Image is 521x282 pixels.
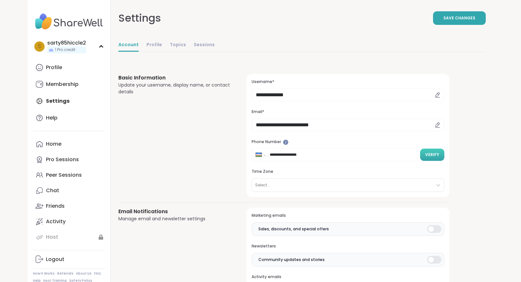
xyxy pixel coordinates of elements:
[118,215,231,222] div: Manage email and newsletter settings
[33,10,105,33] img: ShareWell Nav Logo
[46,256,64,263] div: Logout
[46,187,59,194] div: Chat
[46,203,65,210] div: Friends
[118,39,139,52] a: Account
[170,39,186,52] a: Topics
[94,271,101,276] a: FAQ
[433,11,486,25] button: Save Changes
[46,172,82,179] div: Peer Sessions
[147,39,162,52] a: Profile
[46,156,79,163] div: Pro Sessions
[118,10,161,26] div: Settings
[46,141,61,148] div: Home
[33,214,105,229] a: Activity
[258,257,325,263] span: Community updates and stories
[47,39,86,47] div: sarty85hiccle2
[252,79,444,85] h3: Username*
[258,226,329,232] span: Sales, discounts, and special offers
[38,42,41,51] span: s
[46,64,62,71] div: Profile
[33,77,105,92] a: Membership
[33,167,105,183] a: Peer Sessions
[118,208,231,215] h3: Email Notifications
[46,81,79,88] div: Membership
[57,271,73,276] a: Referrals
[46,114,58,121] div: Help
[252,169,444,174] h3: Time Zone
[252,213,444,218] h3: Marketing emails
[33,198,105,214] a: Friends
[252,109,444,115] h3: Email*
[252,139,444,145] h3: Phone Number
[33,229,105,245] a: Host
[46,218,66,225] div: Activity
[118,74,231,82] h3: Basic Information
[252,244,444,249] h3: Newsletters
[33,252,105,267] a: Logout
[33,152,105,167] a: Pro Sessions
[283,140,288,145] iframe: Spotlight
[33,136,105,152] a: Home
[76,271,92,276] a: About Us
[33,60,105,75] a: Profile
[425,152,439,158] span: Verify
[33,183,105,198] a: Chat
[194,39,215,52] a: Sessions
[33,271,55,276] a: How It Works
[118,82,231,95] div: Update your username, display name, or contact details
[46,234,58,241] div: Host
[420,149,444,161] button: Verify
[33,110,105,126] a: Help
[55,47,75,53] span: 1 Pro credit
[252,274,444,280] h3: Activity emails
[443,15,475,21] span: Save Changes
